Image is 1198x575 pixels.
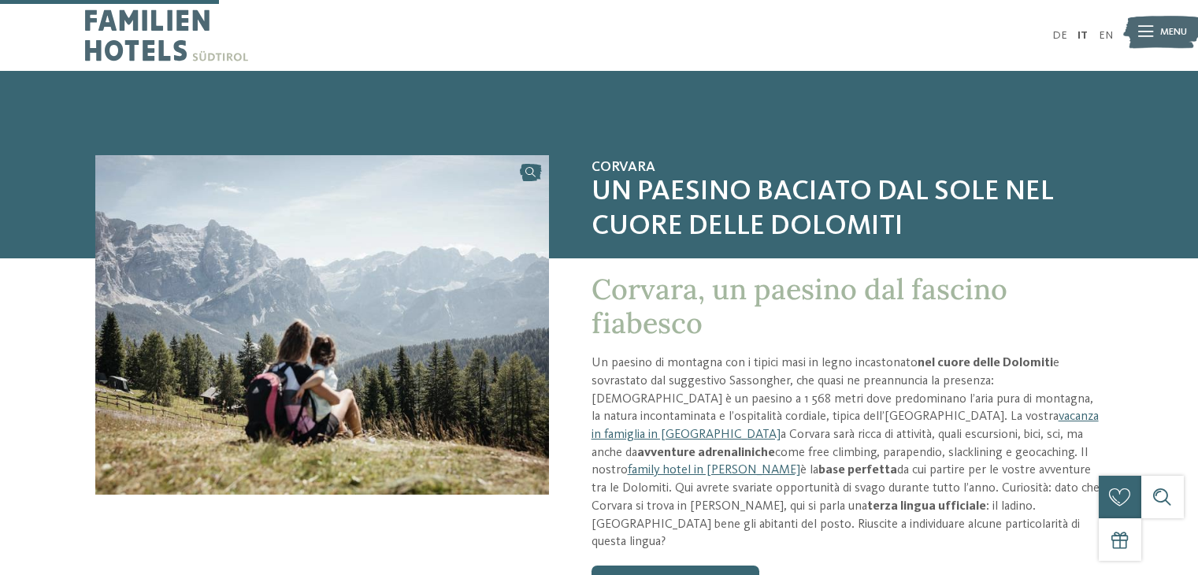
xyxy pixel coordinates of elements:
[818,464,897,477] strong: base perfetta
[918,357,1053,369] strong: nel cuore delle Dolomiti
[637,447,775,459] strong: avventure adrenaliniche
[1052,30,1067,41] a: DE
[592,354,1103,551] p: Un paesino di montagna con i tipici masi in legno incastonato e sovrastato dal suggestivo Sassong...
[1160,25,1187,39] span: Menu
[95,155,549,495] img: Fantastiche avventure nel nostro family hotel in Alta Badia
[1077,30,1088,41] a: IT
[628,464,800,477] a: family hotel in [PERSON_NAME]
[592,159,1103,176] span: Corvara
[867,500,986,513] strong: terza lingua ufficiale
[1099,30,1113,41] a: EN
[592,271,1007,341] span: Corvara, un paesino dal fascino fiabesco
[592,176,1103,243] span: Un paesino baciato dal sole nel cuore delle Dolomiti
